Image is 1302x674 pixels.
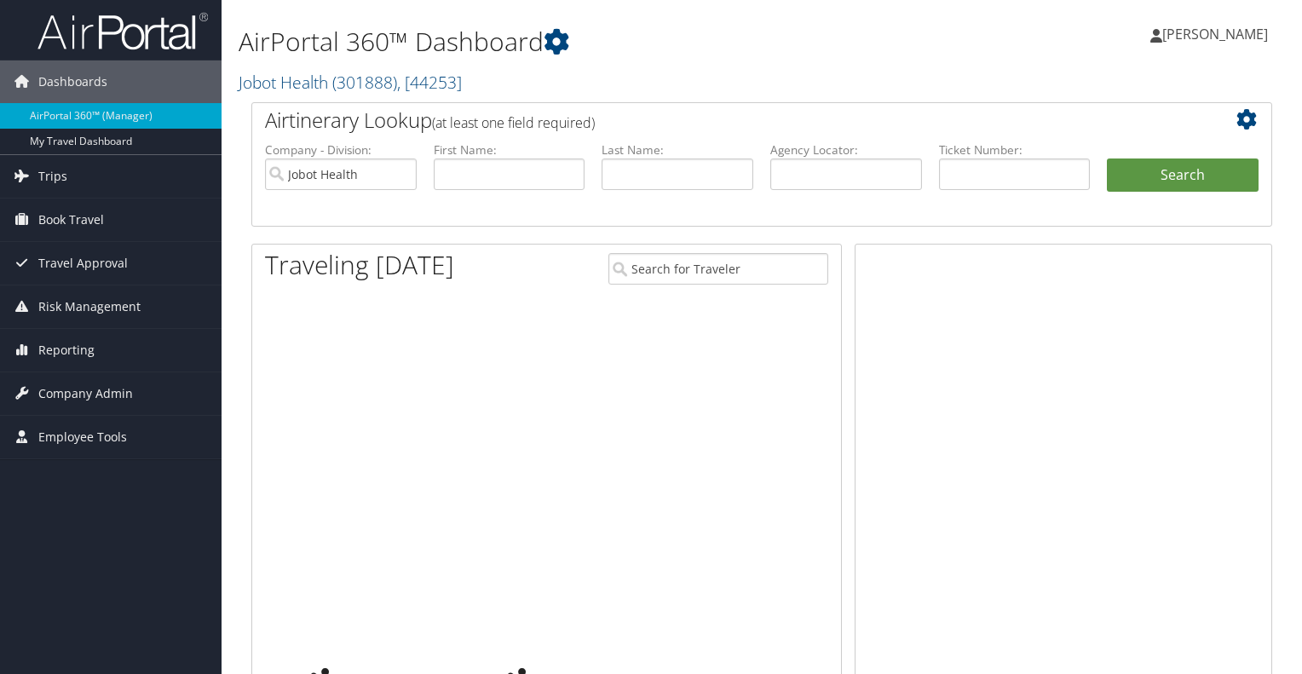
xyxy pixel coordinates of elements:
span: (at least one field required) [432,113,595,132]
span: ( 301888 ) [332,71,397,94]
img: airportal-logo.png [37,11,208,51]
h1: Traveling [DATE] [265,247,454,283]
span: Dashboards [38,60,107,103]
a: Jobot Health [239,71,462,94]
label: Agency Locator: [770,141,922,158]
span: Reporting [38,329,95,372]
button: Search [1107,158,1259,193]
label: Company - Division: [265,141,417,158]
span: Trips [38,155,67,198]
a: [PERSON_NAME] [1150,9,1285,60]
h1: AirPortal 360™ Dashboard [239,24,936,60]
span: Employee Tools [38,416,127,458]
span: Risk Management [38,285,141,328]
span: , [ 44253 ] [397,71,462,94]
h2: Airtinerary Lookup [265,106,1173,135]
label: First Name: [434,141,585,158]
span: [PERSON_NAME] [1162,25,1268,43]
span: Book Travel [38,199,104,241]
label: Ticket Number: [939,141,1091,158]
span: Travel Approval [38,242,128,285]
label: Last Name: [602,141,753,158]
span: Company Admin [38,372,133,415]
input: Search for Traveler [608,253,828,285]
